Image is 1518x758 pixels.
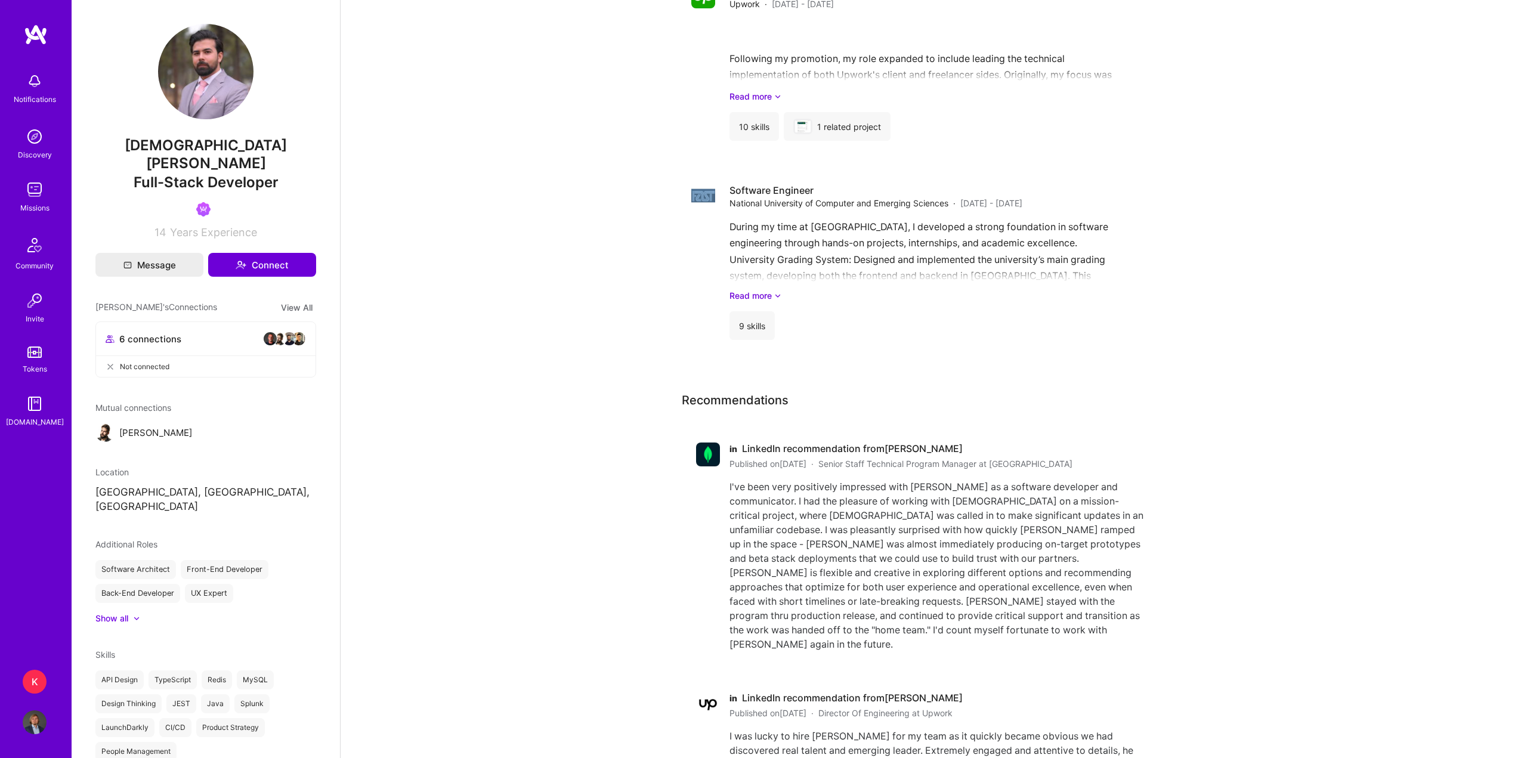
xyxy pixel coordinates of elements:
[795,120,811,132] img: Upwork
[729,479,1145,651] div: I've been very positively impressed with [PERSON_NAME] as a software developer and communicator. ...
[14,93,56,106] div: Notifications
[20,710,50,734] a: User Avatar
[95,612,128,624] div: Show all
[95,560,176,579] div: Software Architect
[27,346,42,358] img: tokens
[729,184,1022,197] h4: Software Engineer
[16,259,54,272] div: Community
[95,423,115,442] img: Grzegorz Marzencki
[742,692,963,704] span: LinkedIn recommendation from [PERSON_NAME]
[729,311,775,340] div: 9 skills
[234,694,270,713] div: Splunk
[682,391,789,409] span: Recommendations
[106,335,115,344] i: icon Collaborator
[818,457,1072,470] span: Senior Staff Technical Program Manager at [GEOGRAPHIC_DATA]
[273,332,287,346] img: avatar
[20,670,50,694] a: K
[208,253,316,277] button: Connect
[170,226,257,239] span: Years Experience
[24,24,48,45] img: logo
[784,112,891,141] div: 1 related project
[729,707,806,719] span: Published on [DATE]
[20,202,50,214] div: Missions
[149,670,197,689] div: TypeScript
[292,332,306,346] img: avatar
[23,69,47,93] img: bell
[181,560,268,579] div: Front-End Developer
[95,301,217,314] span: [PERSON_NAME]'s Connections
[237,670,274,689] div: MySQL
[691,184,715,208] img: Company logo
[95,485,316,514] p: [GEOGRAPHIC_DATA], [GEOGRAPHIC_DATA], [GEOGRAPHIC_DATA]
[95,321,316,378] button: 6 connectionsavataravataravataravatarNot connected
[201,694,230,713] div: Java
[95,137,316,172] span: [DEMOGRAPHIC_DATA][PERSON_NAME]
[818,707,953,719] span: Director Of Engineering at Upwork
[774,289,781,302] i: icon ArrowDownSecondaryDark
[23,178,47,202] img: teamwork
[202,670,232,689] div: Redis
[134,174,279,191] span: Full-Stack Developer
[729,443,737,455] span: in
[236,259,246,270] i: icon Connect
[23,363,47,375] div: Tokens
[729,692,737,704] span: in
[811,707,814,719] span: ·
[123,261,132,269] i: icon Mail
[811,457,814,470] span: ·
[26,313,44,325] div: Invite
[23,710,47,734] img: User Avatar
[119,333,181,345] span: 6 connections
[23,125,47,148] img: discovery
[95,584,180,603] div: Back-End Developer
[95,539,157,549] span: Additional Roles
[185,584,233,603] div: UX Expert
[95,694,162,713] div: Design Thinking
[196,202,211,216] img: Been on Mission
[953,197,956,209] span: ·
[263,332,277,346] img: avatar
[106,362,115,372] i: icon CloseGray
[742,443,963,455] span: LinkedIn recommendation from [PERSON_NAME]
[158,24,253,119] img: User Avatar
[696,692,720,716] img: Upwork logo
[277,301,316,314] button: View All
[120,360,169,373] span: Not connected
[154,226,166,239] span: 14
[696,443,720,466] img: MongoDB logo
[159,718,191,737] div: CI/CD
[18,148,52,161] div: Discovery
[95,401,316,414] span: Mutual connections
[95,253,203,277] button: Message
[774,90,781,103] i: icon ArrowDownSecondaryDark
[6,416,64,428] div: [DOMAIN_NAME]
[196,718,265,737] div: Product Strategy
[95,466,316,478] div: Location
[960,197,1022,209] span: [DATE] - [DATE]
[729,457,806,470] span: Published on [DATE]
[166,694,196,713] div: JEST
[23,670,47,694] div: K
[95,718,154,737] div: LaunchDarkly
[23,289,47,313] img: Invite
[23,392,47,416] img: guide book
[95,649,115,660] span: Skills
[729,289,1167,302] a: Read more
[20,231,49,259] img: Community
[729,90,1167,103] a: Read more
[95,670,144,689] div: API Design
[119,426,192,439] span: [PERSON_NAME]
[729,112,779,141] div: 10 skills
[729,197,948,209] span: National University of Computer and Emerging Sciences
[282,332,296,346] img: avatar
